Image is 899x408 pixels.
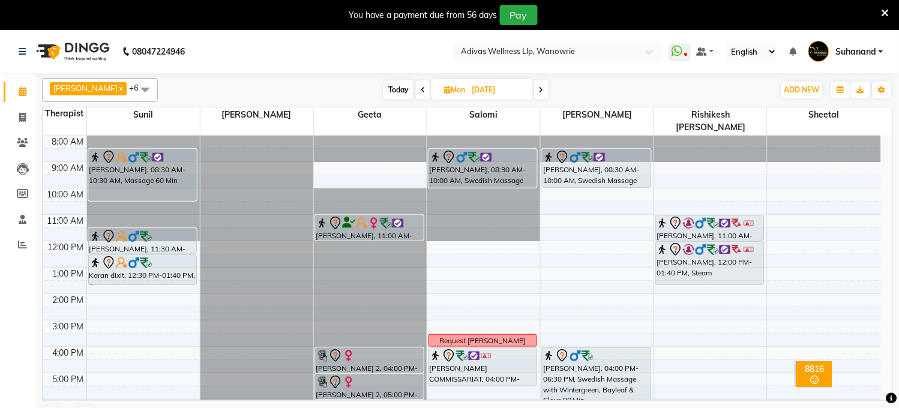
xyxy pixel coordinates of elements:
[132,35,185,68] b: 08047224946
[45,188,86,201] div: 10:00 AM
[50,294,86,307] div: 2:00 PM
[50,162,86,175] div: 9:00 AM
[50,136,86,148] div: 8:00 AM
[31,35,113,68] img: logo
[429,149,537,187] div: [PERSON_NAME], 08:30 AM-10:00 AM, Swedish Massage with Wintergreen, Bayleaf & Clove 60 Min
[781,82,823,98] button: ADD NEW
[383,80,413,99] span: Today
[656,242,763,284] div: [PERSON_NAME], 12:00 PM-01:40 PM, Steam
[429,348,537,386] div: [PERSON_NAME] COMMISSARIAT, 04:00 PM-05:30 PM, Massage 60 Min
[784,85,820,94] span: ADD NEW
[468,81,528,99] input: 2025-10-06
[50,373,86,386] div: 5:00 PM
[349,9,498,22] div: You have a payment due from 56 days
[835,46,876,58] span: Suhanand
[440,335,526,346] div: Request [PERSON_NAME]
[500,5,538,25] button: Pay
[314,107,427,122] span: Geeta
[316,374,423,399] div: [PERSON_NAME] 2, 05:00 PM-06:00 PM, Swedish Massage with Wintergreen, Bayleaf & Clove 60 Min
[316,348,423,373] div: [PERSON_NAME] 2, 04:00 PM-05:00 PM, Swedish Massage with Wintergreen, Bayleaf & Clove 60 Min
[799,364,830,374] div: 8816
[541,107,654,122] span: [PERSON_NAME]
[50,320,86,333] div: 3:00 PM
[53,83,118,93] span: [PERSON_NAME]
[46,241,86,254] div: 12:00 PM
[89,229,196,253] div: [PERSON_NAME], 11:30 AM-12:30 PM, Massage 60 Min
[129,83,148,92] span: +6
[200,107,313,122] span: [PERSON_NAME]
[89,255,196,284] div: Karan dixit, 12:30 PM-01:40 PM, Steam
[43,107,86,120] div: Therapist
[427,107,540,122] span: Salomi
[654,107,767,135] span: Rishikesh [PERSON_NAME]
[316,215,423,240] div: [PERSON_NAME], 11:00 AM-12:00 PM, Swedish Massage 60 Min
[87,107,200,122] span: Sunil
[543,149,650,187] div: [PERSON_NAME], 08:30 AM-10:00 AM, Swedish Massage with Wintergreen, Bayleaf & Clove 60 Min
[441,85,468,94] span: Mon
[89,149,196,200] div: [PERSON_NAME], 08:30 AM-10:30 AM, Massage 60 Min
[50,347,86,359] div: 4:00 PM
[45,215,86,227] div: 11:00 AM
[808,41,829,62] img: Suhanand
[50,268,86,280] div: 1:00 PM
[656,215,763,240] div: [PERSON_NAME], 11:00 AM-12:00 PM, Massage 60 Min
[768,107,881,122] span: Sheetal
[118,83,123,93] a: x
